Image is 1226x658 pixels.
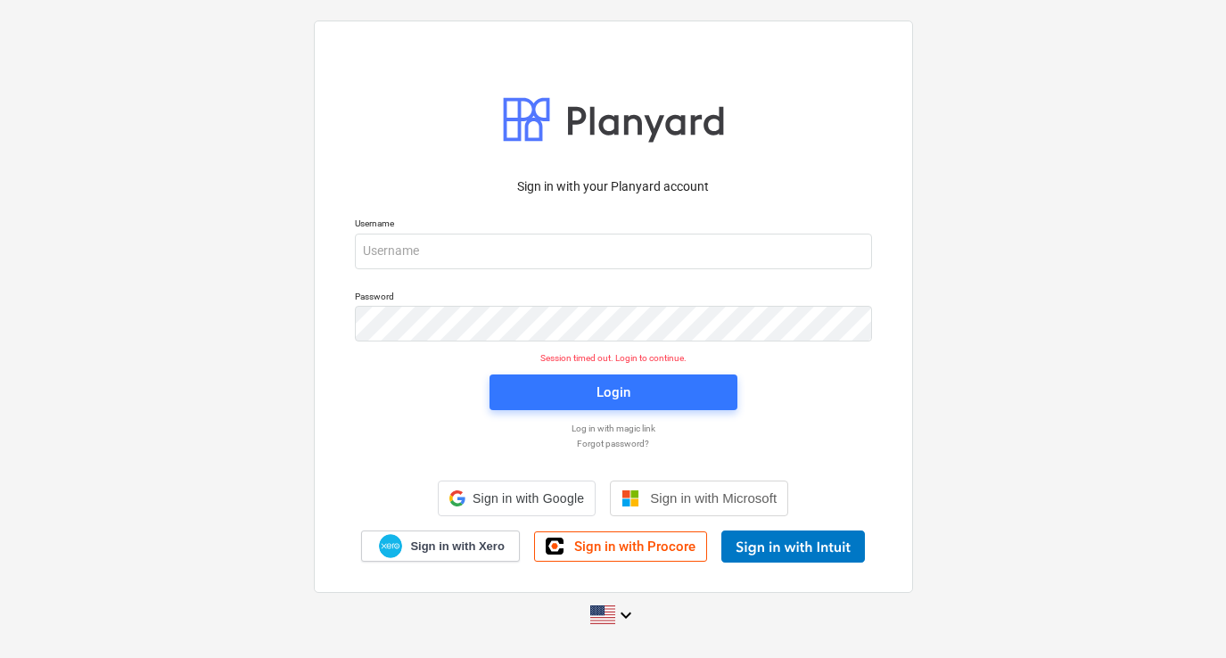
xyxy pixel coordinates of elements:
[534,531,707,562] a: Sign in with Procore
[490,374,737,410] button: Login
[410,539,504,555] span: Sign in with Xero
[355,291,872,306] p: Password
[355,218,872,233] p: Username
[346,438,881,449] a: Forgot password?
[355,234,872,269] input: Username
[650,490,777,506] span: Sign in with Microsoft
[473,491,584,506] span: Sign in with Google
[346,423,881,434] a: Log in with magic link
[379,534,402,558] img: Xero logo
[361,531,520,562] a: Sign in with Xero
[344,352,883,364] p: Session timed out. Login to continue.
[597,381,630,404] div: Login
[615,605,637,626] i: keyboard_arrow_down
[355,177,872,196] p: Sign in with your Planyard account
[438,481,596,516] div: Sign in with Google
[574,539,695,555] span: Sign in with Procore
[621,489,639,507] img: Microsoft logo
